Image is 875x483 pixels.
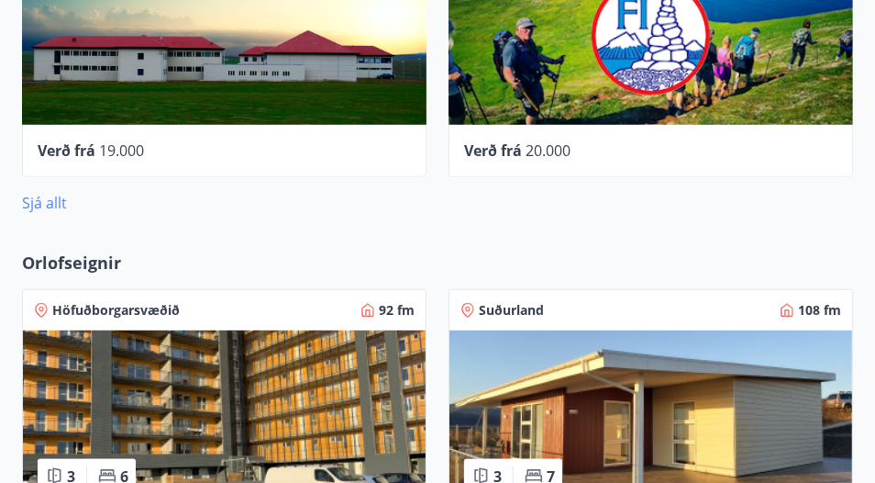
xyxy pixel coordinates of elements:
[99,140,144,161] span: 19.000
[798,301,841,320] span: 108 fm
[22,251,121,275] span: Orlofseignir
[526,140,570,161] span: 20.000
[379,301,415,320] span: 92 fm
[38,140,95,161] span: Verð frá
[22,193,67,213] a: Sjá allt
[479,301,544,320] span: Suðurland
[52,301,180,320] span: Höfuðborgarsvæðið
[464,140,522,161] span: Verð frá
